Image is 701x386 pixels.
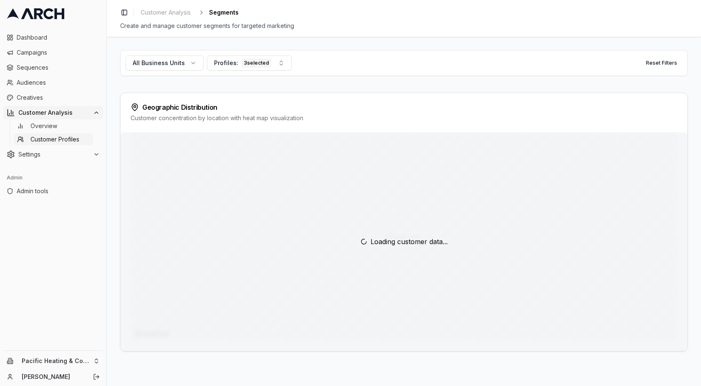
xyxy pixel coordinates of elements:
span: Creatives [17,93,100,102]
div: Profiles: [214,58,271,68]
span: Customer Analysis [18,108,90,117]
span: Pacific Heating & Cooling [22,357,90,365]
span: Customer Analysis [141,8,191,17]
span: Campaigns [17,48,100,57]
a: Sequences [3,61,103,74]
a: Overview [14,120,93,132]
nav: breadcrumb [137,7,239,18]
div: Geographic Distribution [131,103,677,111]
a: Audiences [3,76,103,89]
a: Creatives [3,91,103,104]
div: Create and manage customer segments for targeted marketing [120,22,688,30]
a: Customer Analysis [137,7,194,18]
button: Pacific Heating & Cooling [3,354,103,368]
span: Loading customer data... [371,237,448,247]
a: [PERSON_NAME] [22,373,84,381]
span: Customer Profiles [30,135,79,144]
a: Dashboard [3,31,103,44]
span: Dashboard [17,33,100,42]
a: Admin tools [3,184,103,198]
div: Customer concentration by location with heat map visualization [131,114,677,122]
span: Audiences [17,78,100,87]
span: Admin tools [17,187,100,195]
button: Settings [3,148,103,161]
span: Sequences [17,63,100,72]
span: Overview [30,122,57,130]
button: Log out [91,371,102,383]
span: Segments [209,8,239,17]
button: Customer Analysis [3,106,103,119]
div: 3 selected [242,58,271,68]
span: Settings [18,150,90,159]
div: Admin [3,171,103,184]
span: All Business Units [133,59,185,67]
button: All Business Units [126,56,204,71]
a: Campaigns [3,46,103,59]
a: Customer Profiles [14,134,93,145]
button: Reset Filters [641,56,682,70]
